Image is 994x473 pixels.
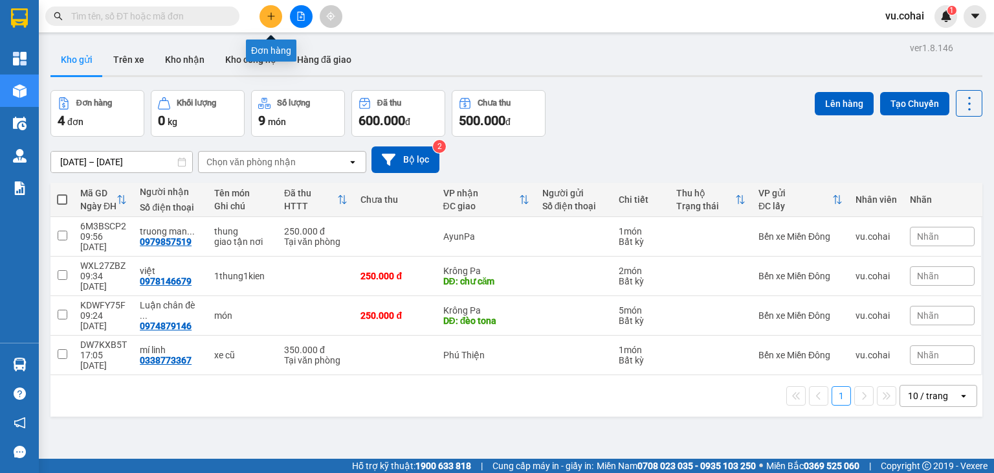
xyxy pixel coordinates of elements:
img: warehouse-icon [13,149,27,163]
span: aim [326,12,335,21]
img: warehouse-icon [13,117,27,130]
div: Tại văn phòng [284,355,348,365]
div: Trạng thái [676,201,735,211]
img: warehouse-icon [13,84,27,98]
div: Nhân viên [856,194,897,205]
span: Hỗ trợ kỹ thuật: [352,459,471,473]
span: 600.000 [359,113,405,128]
button: Tạo Chuyến [880,92,949,115]
input: Select a date range. [51,152,192,172]
span: món [268,117,286,127]
div: 0978146679 [140,276,192,286]
div: vu.cohai [856,271,897,281]
svg: open [348,157,358,167]
div: Ghi chú [214,201,271,211]
div: Krông Pa [443,266,529,276]
button: Bộ lọc [371,146,439,173]
strong: 1900 633 818 [415,461,471,471]
div: mí linh [140,345,201,355]
th: Toggle SortBy [437,183,536,217]
span: notification [14,417,26,429]
div: vu.cohai [856,350,897,360]
div: 250.000 đ [360,271,430,281]
span: search [54,12,63,21]
th: Toggle SortBy [752,183,849,217]
div: VP gửi [758,188,832,198]
div: Người nhận [140,187,201,197]
span: Cung cấp máy in - giấy in: [492,459,593,473]
span: đ [505,117,511,127]
div: Thu hộ [676,188,735,198]
div: 0974879146 [140,321,192,331]
div: ĐC lấy [758,201,832,211]
button: Khối lượng0kg [151,90,245,137]
div: DĐ: đèo tona [443,316,529,326]
span: file-add [296,12,305,21]
span: Nhãn [917,231,939,242]
div: 1 món [619,345,663,355]
div: thung [214,226,271,236]
div: Bến xe Miền Đông [758,350,843,360]
div: VP nhận [443,188,519,198]
span: đơn [67,117,83,127]
div: món [214,310,271,321]
div: 1 món [619,226,663,236]
div: vu.cohai [856,231,897,242]
div: 6M3BSCP2 [80,221,127,231]
th: Toggle SortBy [278,183,355,217]
div: Đơn hàng [76,98,112,108]
span: plus [267,12,276,21]
div: Số điện thoại [140,202,201,213]
button: Đã thu600.000đ [351,90,445,137]
span: message [14,446,26,458]
div: 1thung1kien [214,271,271,281]
div: Chưa thu [360,194,430,205]
div: 10 / trang [908,389,948,402]
button: Chưa thu500.000đ [452,90,546,137]
span: ... [187,226,195,236]
button: Kho công nợ [215,44,287,75]
div: 250.000 đ [360,310,430,321]
span: 9 [258,113,265,128]
div: WXL27ZBZ [80,260,127,271]
strong: 0369 525 060 [804,461,859,471]
span: | [481,459,483,473]
div: 17:05 [DATE] [80,350,127,371]
strong: 0708 023 035 - 0935 103 250 [637,461,756,471]
div: Phú Thiện [443,350,529,360]
div: Ngày ĐH [80,201,116,211]
div: Bến xe Miền Đông [758,310,843,321]
div: Số lượng [277,98,310,108]
div: Bất kỳ [619,276,663,286]
div: Bất kỳ [619,236,663,247]
div: Nhãn [910,194,975,205]
sup: 2 [433,140,446,153]
div: DW7KXB5T [80,340,127,350]
span: 500.000 [459,113,505,128]
button: aim [320,5,342,28]
span: 1 [949,6,954,15]
div: truong man non hoa sen [140,226,201,236]
button: file-add [290,5,313,28]
div: Bất kỳ [619,316,663,326]
span: 4 [58,113,65,128]
div: AyunPa [443,231,529,242]
span: Miền Nam [597,459,756,473]
div: 2 món [619,266,663,276]
div: Người gửi [542,188,606,198]
span: kg [168,117,177,127]
span: vu.cohai [875,8,934,24]
div: Tên món [214,188,271,198]
div: Khối lượng [177,98,216,108]
div: giao tận nơi [214,236,271,247]
img: warehouse-icon [13,358,27,371]
button: plus [260,5,282,28]
button: Số lượng9món [251,90,345,137]
button: Hàng đã giao [287,44,362,75]
svg: open [958,391,969,401]
span: Nhãn [917,271,939,281]
div: Đã thu [284,188,338,198]
div: 0979857519 [140,236,192,247]
span: copyright [922,461,931,470]
button: Kho gửi [50,44,103,75]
